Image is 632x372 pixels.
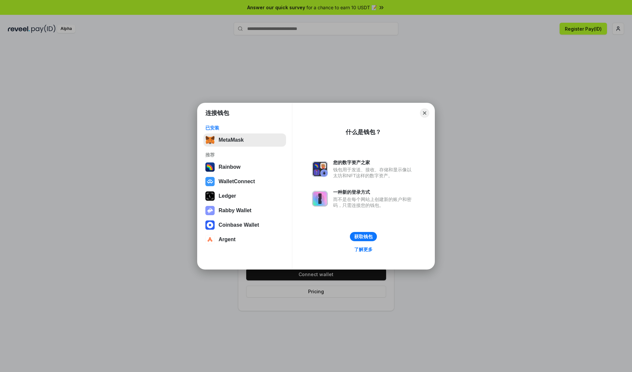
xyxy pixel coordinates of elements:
[205,152,284,158] div: 推荐
[219,237,236,243] div: Argent
[219,208,251,214] div: Rabby Wallet
[205,191,215,201] img: svg+xml,%3Csvg%20xmlns%3D%22http%3A%2F%2Fwww.w3.org%2F2000%2Fsvg%22%20width%3D%2228%22%20height%3...
[203,218,286,232] button: Coinbase Wallet
[333,196,415,208] div: 而不是在每个网站上创建新的账户和密码，只需连接您的钱包。
[205,109,229,117] h1: 连接钱包
[346,128,381,136] div: 什么是钱包？
[205,206,215,215] img: svg+xml,%3Csvg%20xmlns%3D%22http%3A%2F%2Fwww.w3.org%2F2000%2Fsvg%22%20fill%3D%22none%22%20viewBox...
[333,159,415,165] div: 您的数字资产之家
[333,189,415,195] div: 一种新的登录方式
[420,108,429,118] button: Close
[205,220,215,230] img: svg+xml,%3Csvg%20width%3D%2228%22%20height%3D%2228%22%20viewBox%3D%220%200%2028%2028%22%20fill%3D...
[205,125,284,131] div: 已安装
[203,160,286,174] button: Rainbow
[312,161,328,177] img: svg+xml,%3Csvg%20xmlns%3D%22http%3A%2F%2Fwww.w3.org%2F2000%2Fsvg%22%20fill%3D%22none%22%20viewBox...
[333,167,415,179] div: 钱包用于发送、接收、存储和显示像以太坊和NFT这样的数字资产。
[350,245,377,254] a: 了解更多
[312,191,328,207] img: svg+xml,%3Csvg%20xmlns%3D%22http%3A%2F%2Fwww.w3.org%2F2000%2Fsvg%22%20fill%3D%22none%22%20viewBox...
[219,164,241,170] div: Rainbow
[205,162,215,172] img: svg+xml,%3Csvg%20width%3D%22120%22%20height%3D%22120%22%20viewBox%3D%220%200%20120%20120%22%20fil...
[203,233,286,246] button: Argent
[354,234,373,240] div: 获取钱包
[350,232,377,241] button: 获取钱包
[219,137,244,143] div: MetaMask
[203,204,286,217] button: Rabby Wallet
[205,177,215,186] img: svg+xml,%3Csvg%20width%3D%2228%22%20height%3D%2228%22%20viewBox%3D%220%200%2028%2028%22%20fill%3D...
[203,133,286,147] button: MetaMask
[219,179,255,185] div: WalletConnect
[219,222,259,228] div: Coinbase Wallet
[205,135,215,145] img: svg+xml,%3Csvg%20fill%3D%22none%22%20height%3D%2233%22%20viewBox%3D%220%200%2035%2033%22%20width%...
[203,189,286,203] button: Ledger
[219,193,236,199] div: Ledger
[354,246,373,252] div: 了解更多
[205,235,215,244] img: svg+xml,%3Csvg%20width%3D%2228%22%20height%3D%2228%22%20viewBox%3D%220%200%2028%2028%22%20fill%3D...
[203,175,286,188] button: WalletConnect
